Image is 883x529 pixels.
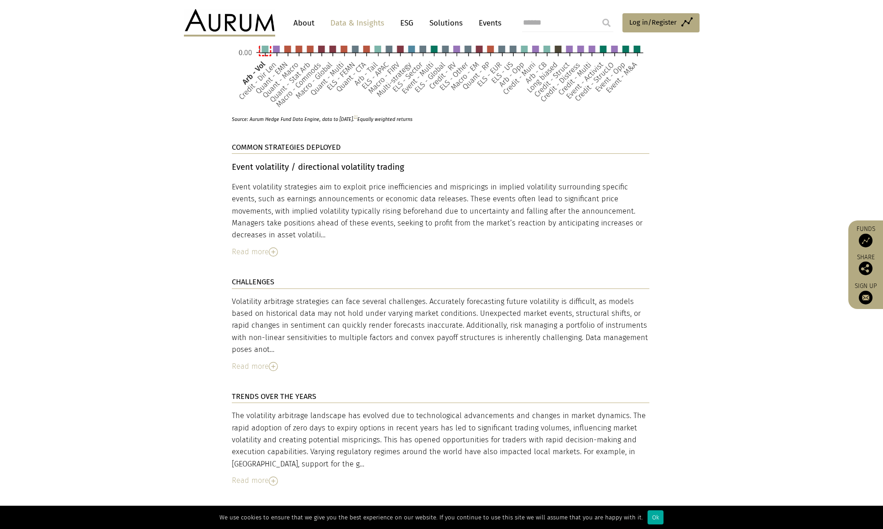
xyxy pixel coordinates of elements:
p: Source: Aurum Hedge Fund Data Engine, data to [DATE]. Equally weighted returns [232,111,628,123]
div: Ok [648,510,664,524]
div: Read more [232,361,649,372]
span: Log in/Register [629,17,677,28]
img: Share this post [859,262,873,275]
strong: COMMON STRATEGIES DEPLOYED [232,143,341,152]
img: Sign up to our newsletter [859,291,873,304]
div: Event volatility strategies aim to exploit price inefficiencies and mispricings in implied volati... [232,181,649,241]
strong: TRENDS OVER THE YEARS [232,392,316,401]
img: Access Funds [859,234,873,247]
a: Solutions [425,15,467,31]
img: Read More [269,247,278,257]
strong: CHALLENGES [232,278,274,286]
img: Read More [269,362,278,371]
a: Events [474,15,502,31]
a: About [289,15,319,31]
div: Volatility arbitrage strategies can face several challenges. Accurately forecasting future volati... [232,296,649,356]
a: Sign up [853,282,878,304]
strong: Event volatility / directional volatility trading [232,162,404,172]
div: Read more [232,475,649,487]
div: The volatility arbitrage landscape has evolved due to technological advancements and changes in m... [232,410,649,470]
img: Read More [269,477,278,486]
div: Share [853,254,878,275]
img: Aurum [184,9,275,37]
input: Submit [597,14,616,32]
div: Read more [232,246,649,258]
a: [1] [354,115,357,119]
a: ESG [396,15,418,31]
a: Log in/Register [622,13,700,32]
a: Funds [853,225,878,247]
a: Data & Insights [326,15,389,31]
